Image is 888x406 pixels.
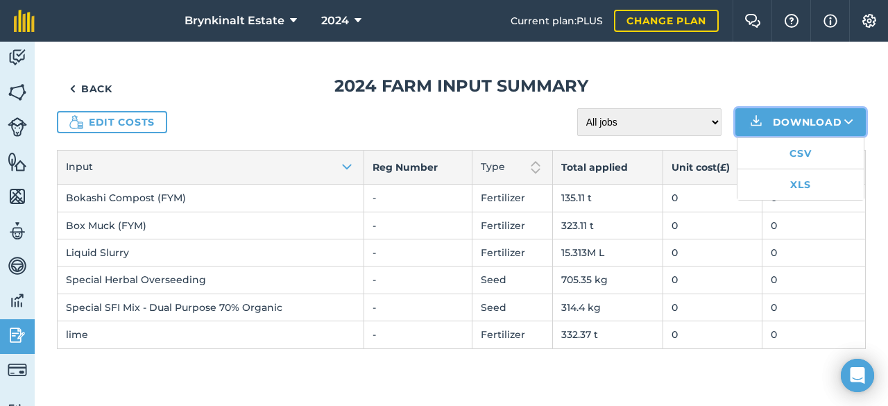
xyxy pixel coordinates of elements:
td: 323.11 t [553,212,663,239]
div: Open Intercom Messenger [841,359,874,392]
td: 0 [663,212,762,239]
td: Fertilizer [472,321,553,348]
td: Liquid Slurry [58,239,364,266]
img: Download icon [748,114,765,130]
span: 2024 [321,12,349,29]
img: svg+xml;base64,PHN2ZyB4bWxucz0iaHR0cDovL3d3dy53My5vcmcvMjAwMC9zdmciIHdpZHRoPSI1NiIgaGVpZ2h0PSI2MC... [8,186,27,207]
td: Fertilizer [472,185,553,212]
td: 135.11 t [553,185,663,212]
td: - [364,239,472,266]
td: 332.37 t [553,321,663,348]
button: Type [472,151,553,184]
td: Box Muck (FYM) [58,212,364,239]
td: Bokashi Compost (FYM) [58,185,364,212]
td: 0 [663,294,762,321]
img: svg+xml;base64,PD94bWwgdmVyc2lvbj0iMS4wIiBlbmNvZGluZz0idXRmLTgiPz4KPCEtLSBHZW5lcmF0b3I6IEFkb2JlIE... [8,47,27,68]
td: 0 [762,267,865,294]
td: 0 [663,321,762,348]
img: Two speech bubbles overlapping with the left bubble in the forefront [744,14,761,28]
th: Total applied [553,151,663,185]
td: - [364,321,472,348]
img: svg+xml;base64,PD94bWwgdmVyc2lvbj0iMS4wIiBlbmNvZGluZz0idXRmLTgiPz4KPCEtLSBHZW5lcmF0b3I6IEFkb2JlIE... [8,221,27,242]
h1: 2024 Farm input summary [57,75,866,97]
td: 705.35 kg [553,267,663,294]
td: - [364,267,472,294]
span: Current plan : PLUS [511,13,603,28]
td: Fertilizer [472,212,553,239]
img: A cog icon [861,14,878,28]
button: Download CSVXLS [735,108,866,136]
td: 0 [762,294,865,321]
a: Back [57,75,125,103]
td: 0 [762,212,865,239]
td: lime [58,321,364,348]
img: Icon showing a money bag [69,115,83,129]
th: Unit cost ( £ ) [663,151,762,185]
td: Seed [472,267,553,294]
td: - [364,185,472,212]
td: 314.4 kg [553,294,663,321]
img: A question mark icon [783,14,800,28]
img: svg+xml;base64,PHN2ZyB4bWxucz0iaHR0cDovL3d3dy53My5vcmcvMjAwMC9zdmciIHdpZHRoPSIxNyIgaGVpZ2h0PSIxNy... [823,12,837,29]
td: Special Herbal Overseeding [58,267,364,294]
img: svg+xml;base64,PHN2ZyB4bWxucz0iaHR0cDovL3d3dy53My5vcmcvMjAwMC9zdmciIHdpZHRoPSI5IiBoZWlnaHQ9IjI0Ii... [69,81,76,97]
td: 0 [762,239,865,266]
img: svg+xml;base64,PD94bWwgdmVyc2lvbj0iMS4wIiBlbmNvZGluZz0idXRmLTgiPz4KPCEtLSBHZW5lcmF0b3I6IEFkb2JlIE... [8,325,27,346]
td: 0 [762,321,865,348]
img: svg+xml;base64,PHN2ZyB4bWxucz0iaHR0cDovL3d3dy53My5vcmcvMjAwMC9zdmciIHdpZHRoPSI1NiIgaGVpZ2h0PSI2MC... [8,82,27,103]
td: Seed [472,294,553,321]
a: CSV [737,138,864,169]
img: Arrow pointing down to show items are sorted in ascending order [339,159,355,176]
img: svg+xml;base64,PD94bWwgdmVyc2lvbj0iMS4wIiBlbmNvZGluZz0idXRmLTgiPz4KPCEtLSBHZW5lcmF0b3I6IEFkb2JlIE... [8,360,27,380]
img: svg+xml;base64,PHN2ZyB4bWxucz0iaHR0cDovL3d3dy53My5vcmcvMjAwMC9zdmciIHdpZHRoPSI1NiIgaGVpZ2h0PSI2MC... [8,151,27,172]
td: Fertilizer [472,239,553,266]
img: svg+xml;base64,PD94bWwgdmVyc2lvbj0iMS4wIiBlbmNvZGluZz0idXRmLTgiPz4KPCEtLSBHZW5lcmF0b3I6IEFkb2JlIE... [8,290,27,311]
td: - [364,212,472,239]
td: 0 [663,267,762,294]
img: fieldmargin Logo [14,10,35,32]
span: Brynkinalt Estate [185,12,284,29]
td: 15.313M L [553,239,663,266]
a: XLS [737,169,864,200]
td: - [364,294,472,321]
td: Special SFI Mix - Dual Purpose 70% Organic [58,294,364,321]
td: 0 [663,239,762,266]
td: 0 [663,185,762,212]
button: Input [58,151,364,184]
a: Edit costs [57,111,167,133]
th: Reg Number [364,151,472,185]
img: svg+xml;base64,PD94bWwgdmVyc2lvbj0iMS4wIiBlbmNvZGluZz0idXRmLTgiPz4KPCEtLSBHZW5lcmF0b3I6IEFkb2JlIE... [8,255,27,276]
a: Change plan [614,10,719,32]
img: Two arrows, one pointing up and one pointing down to show sort is not active on this column [527,159,544,176]
img: svg+xml;base64,PD94bWwgdmVyc2lvbj0iMS4wIiBlbmNvZGluZz0idXRmLTgiPz4KPCEtLSBHZW5lcmF0b3I6IEFkb2JlIE... [8,117,27,137]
